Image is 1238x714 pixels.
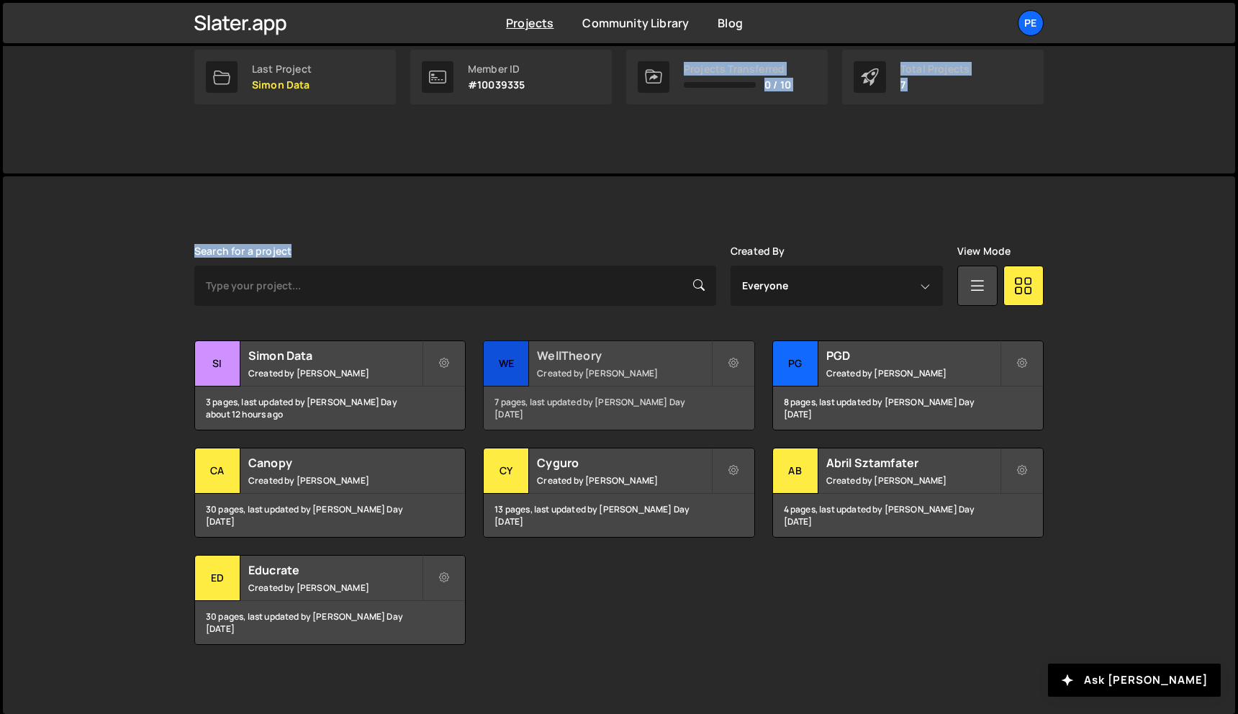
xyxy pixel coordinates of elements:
[773,494,1043,537] div: 4 pages, last updated by [PERSON_NAME] Day [DATE]
[248,455,422,471] h2: Canopy
[826,348,1000,363] h2: PGD
[537,348,710,363] h2: WellTheory
[484,448,529,494] div: Cy
[826,474,1000,487] small: Created by [PERSON_NAME]
[194,266,716,306] input: Type your project...
[194,50,396,104] a: Last Project Simon Data
[195,556,240,601] div: Ed
[248,367,422,379] small: Created by [PERSON_NAME]
[484,387,754,430] div: 7 pages, last updated by [PERSON_NAME] Day [DATE]
[537,367,710,379] small: Created by [PERSON_NAME]
[195,494,465,537] div: 30 pages, last updated by [PERSON_NAME] Day [DATE]
[764,79,791,91] span: 0 / 10
[248,474,422,487] small: Created by [PERSON_NAME]
[900,79,970,91] p: 7
[900,63,970,75] div: Total Projects
[484,494,754,537] div: 13 pages, last updated by [PERSON_NAME] Day [DATE]
[826,367,1000,379] small: Created by [PERSON_NAME]
[506,15,554,31] a: Projects
[826,455,1000,471] h2: Abril Sztamfater
[957,245,1011,257] label: View Mode
[248,582,422,594] small: Created by [PERSON_NAME]
[773,387,1043,430] div: 8 pages, last updated by [PERSON_NAME] Day [DATE]
[772,340,1044,430] a: PG PGD Created by [PERSON_NAME] 8 pages, last updated by [PERSON_NAME] Day [DATE]
[252,79,312,91] p: Simon Data
[1048,664,1221,697] button: Ask [PERSON_NAME]
[194,555,466,645] a: Ed Educrate Created by [PERSON_NAME] 30 pages, last updated by [PERSON_NAME] Day [DATE]
[248,348,422,363] h2: Simon Data
[194,340,466,430] a: Si Simon Data Created by [PERSON_NAME] 3 pages, last updated by [PERSON_NAME] Day about 12 hours ago
[195,448,240,494] div: Ca
[468,63,525,75] div: Member ID
[252,63,312,75] div: Last Project
[772,448,1044,538] a: Ab Abril Sztamfater Created by [PERSON_NAME] 4 pages, last updated by [PERSON_NAME] Day [DATE]
[537,474,710,487] small: Created by [PERSON_NAME]
[483,448,754,538] a: Cy Cyguro Created by [PERSON_NAME] 13 pages, last updated by [PERSON_NAME] Day [DATE]
[582,15,689,31] a: Community Library
[248,562,422,578] h2: Educrate
[1018,10,1044,36] a: Pe
[773,341,818,387] div: PG
[195,387,465,430] div: 3 pages, last updated by [PERSON_NAME] Day about 12 hours ago
[195,341,240,387] div: Si
[537,455,710,471] h2: Cyguro
[483,340,754,430] a: We WellTheory Created by [PERSON_NAME] 7 pages, last updated by [PERSON_NAME] Day [DATE]
[195,601,465,644] div: 30 pages, last updated by [PERSON_NAME] Day [DATE]
[684,63,791,75] div: Projects Transferred
[731,245,785,257] label: Created By
[718,15,743,31] a: Blog
[484,341,529,387] div: We
[194,245,292,257] label: Search for a project
[194,448,466,538] a: Ca Canopy Created by [PERSON_NAME] 30 pages, last updated by [PERSON_NAME] Day [DATE]
[773,448,818,494] div: Ab
[468,79,525,91] p: #10039335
